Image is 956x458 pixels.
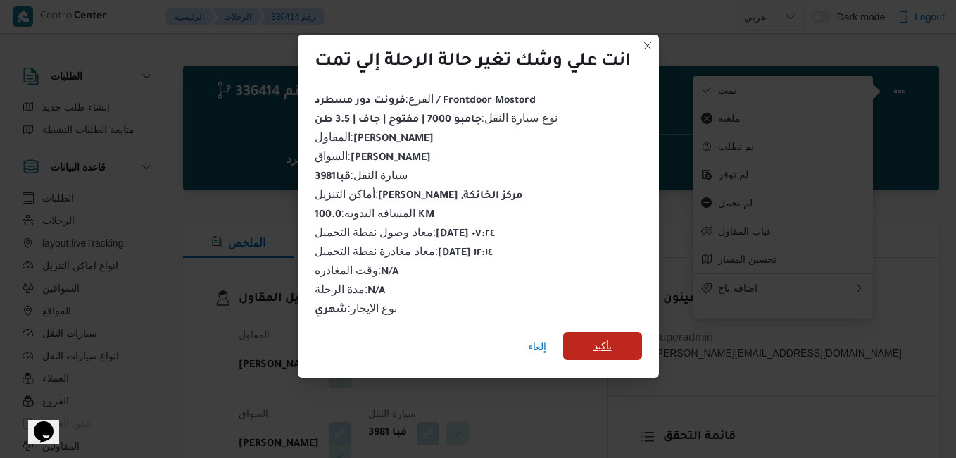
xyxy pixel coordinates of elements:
b: [PERSON_NAME] [351,153,431,164]
b: [DATE] ٠٧:٢٤ [436,229,495,240]
span: معاد مغادرة نقطة التحميل : [315,245,493,257]
span: سيارة النقل : [315,169,408,181]
span: المقاول : [315,131,434,143]
span: السواق : [315,150,431,162]
span: تأكيد [593,338,612,354]
span: وقت المغادره : [315,264,399,276]
div: انت علي وشك تغير حالة الرحلة إلي تمت [315,51,631,74]
span: إلغاء [528,338,546,355]
iframe: chat widget [14,402,59,444]
span: نوع سيارة النقل : [315,112,558,124]
button: تأكيد [563,332,642,360]
b: قبا3981 [315,172,351,183]
button: Closes this modal window [639,37,656,54]
b: N/A [367,286,385,297]
button: إلغاء [522,333,552,361]
span: مدة الرحلة : [315,283,386,295]
span: الفرع : [315,93,536,105]
b: جامبو 7000 | مفتوح | جاف | 3.5 طن [315,115,482,126]
b: N/A [381,267,398,278]
b: [PERSON_NAME] [353,134,434,145]
b: فرونت دور مسطرد / Frontdoor Mostord [315,96,536,107]
span: المسافه اليدويه : [315,207,435,219]
span: معاد وصول نقطة التحميل : [315,226,496,238]
span: أماكن التنزيل : [315,188,523,200]
b: [PERSON_NAME] ,مركز الخانكة [378,191,522,202]
b: [DATE] ١٢:١٤ [438,248,493,259]
span: نوع الايجار : [315,302,398,314]
b: شهري [315,305,348,316]
b: 100.0 KM [315,210,435,221]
